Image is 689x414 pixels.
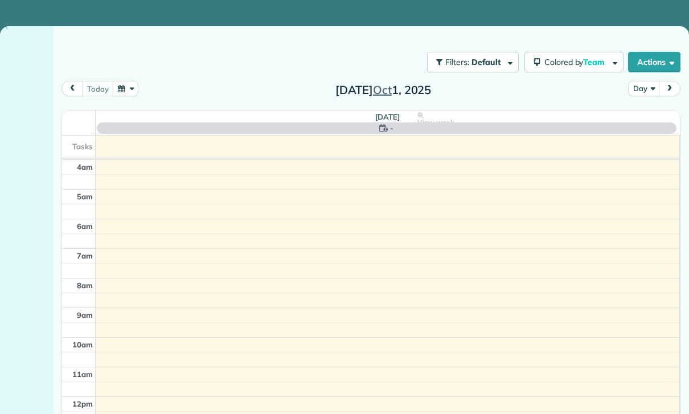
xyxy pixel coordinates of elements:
span: Tasks [72,142,93,151]
button: Actions [628,52,680,72]
span: 9am [77,310,93,319]
span: Colored by [544,57,609,67]
h2: [DATE] 1, 2025 [312,84,454,96]
span: 11am [72,370,93,379]
a: Filters: Default [421,52,519,72]
button: prev [61,81,83,96]
span: 4am [77,162,93,171]
span: 12pm [72,399,93,408]
span: - [390,122,393,134]
span: Filters: [445,57,469,67]
button: Filters: Default [427,52,519,72]
span: [DATE] [375,112,400,121]
span: Default [471,57,502,67]
span: 10am [72,340,93,349]
span: Oct [373,83,392,97]
button: Day [628,81,659,96]
span: View week [417,118,454,127]
button: next [659,81,680,96]
span: 5am [77,192,93,201]
span: 6am [77,222,93,231]
span: 8am [77,281,93,290]
span: 7am [77,251,93,260]
span: Team [583,57,606,67]
button: today [82,81,113,96]
button: Colored byTeam [524,52,624,72]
